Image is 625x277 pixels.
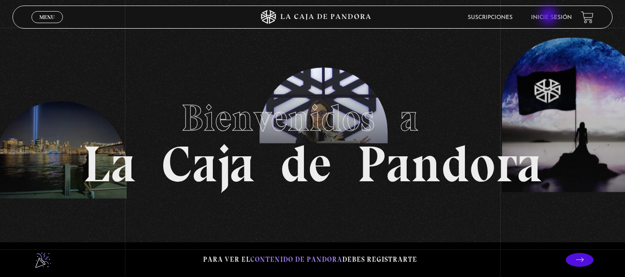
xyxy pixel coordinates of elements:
a: View your shopping cart [581,11,594,23]
p: Para ver el debes registrarte [203,253,417,266]
a: Inicie sesión [531,15,572,20]
span: Menu [39,14,55,20]
span: Cerrar [36,22,58,29]
h1: La Caja de Pandora [83,88,542,190]
a: Suscripciones [468,15,513,20]
span: Bienvenidos a [181,96,444,140]
span: contenido de Pandora [250,255,342,264]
